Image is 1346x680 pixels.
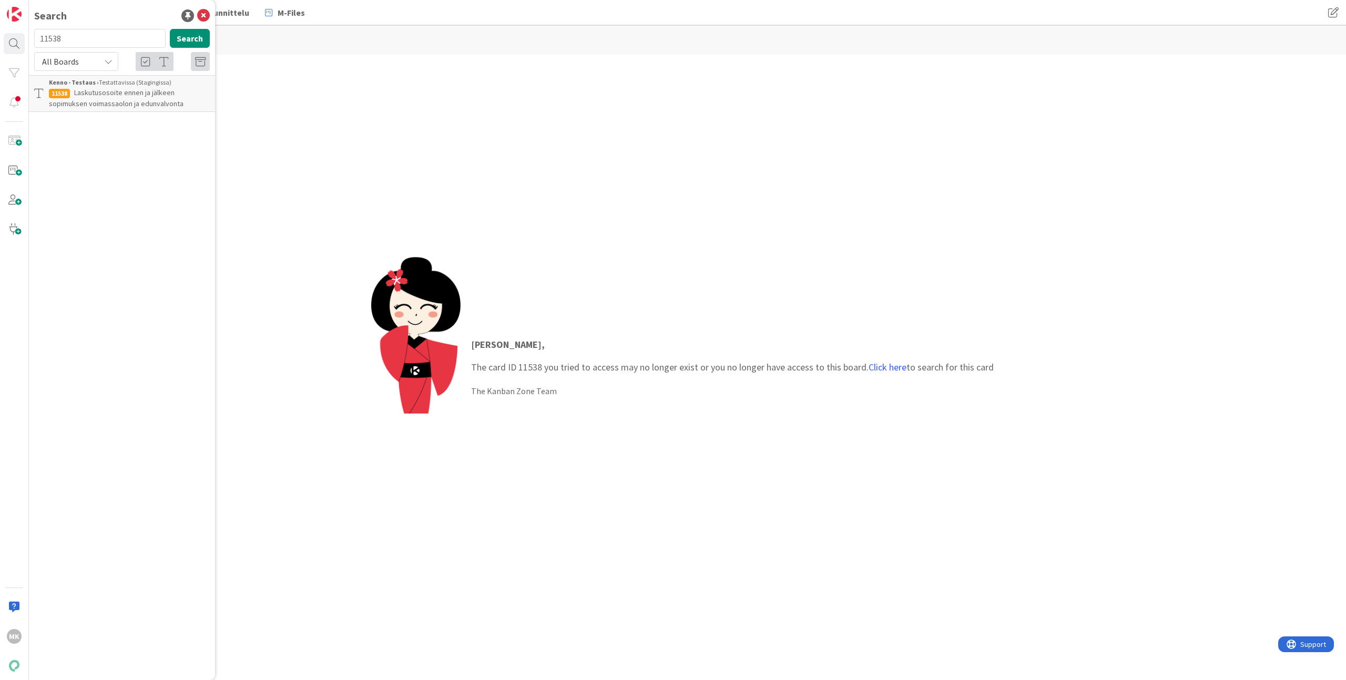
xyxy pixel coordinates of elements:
div: MK [7,629,22,644]
span: Support [22,2,48,14]
input: Search for title... [34,29,166,48]
a: M-Files [259,3,311,22]
p: The card ID 11538 you tried to access may no longer exist or you no longer have access to this bo... [471,337,994,374]
span: Laskutusosoite ennen ja jälkeen sopimuksen voimassaolon ja edunvalvonta [49,88,183,108]
img: avatar [7,658,22,673]
span: M-Files [278,6,305,19]
a: Click here [869,361,906,373]
div: 11538 [49,89,70,98]
span: All Boards [42,56,79,67]
button: Search [170,29,210,48]
div: Testattavissa (Stagingissa) [49,78,210,87]
a: Kenno - Testaus ›Testattavissa (Stagingissa)11538Laskutusosoite ennen ja jälkeen sopimuksen voima... [29,75,215,112]
div: The Kanban Zone Team [471,385,994,397]
b: Kenno - Testaus › [49,78,99,86]
a: Suunnittelu [185,3,256,22]
img: Visit kanbanzone.com [7,7,22,22]
span: Suunnittelu [204,6,249,19]
strong: [PERSON_NAME] , [471,338,545,351]
div: Search [34,8,67,24]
